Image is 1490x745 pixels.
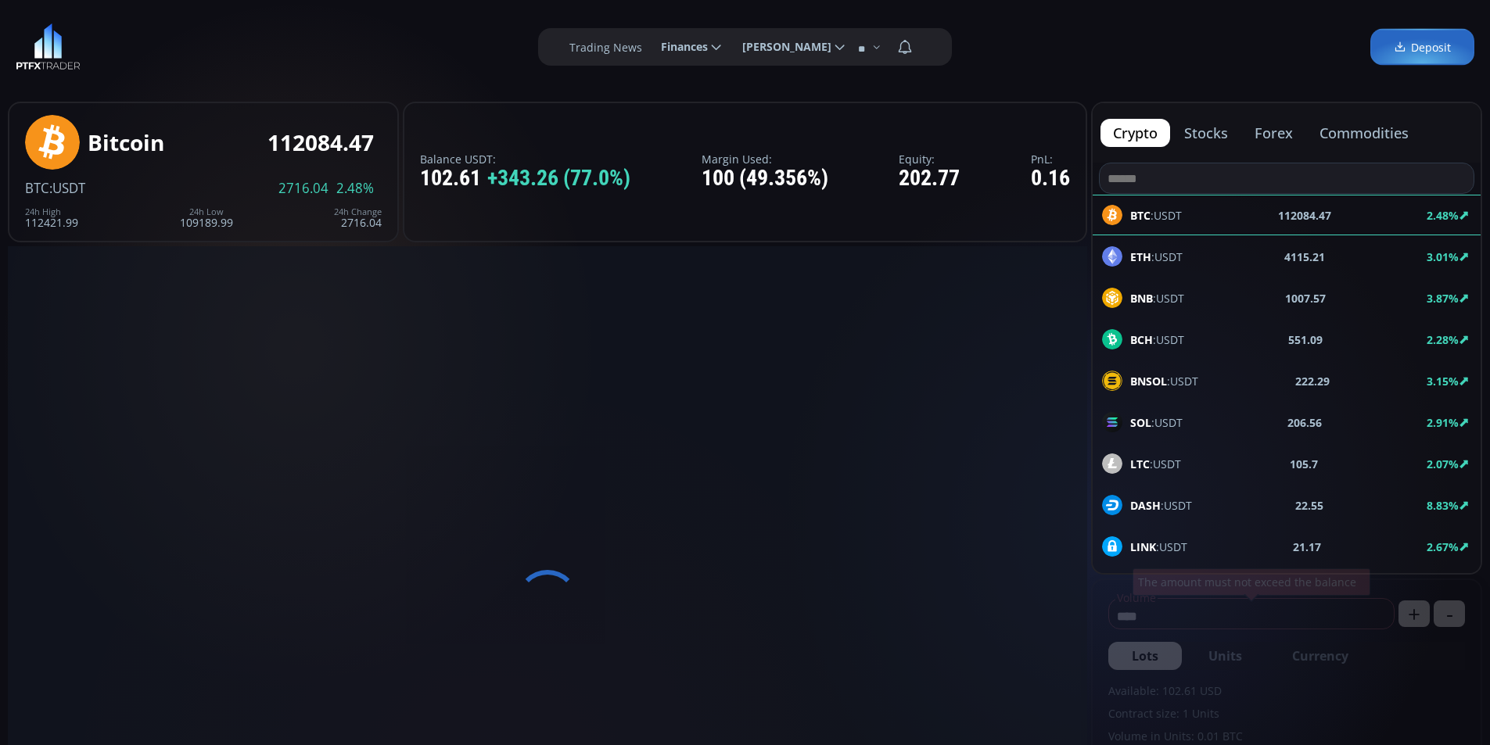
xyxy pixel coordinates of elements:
span: :USDT [49,179,85,197]
b: BNSOL [1130,374,1167,389]
b: 22.55 [1295,497,1323,514]
label: Trading News [569,39,642,56]
b: 2.67% [1427,539,1459,554]
b: 2.91% [1427,415,1459,430]
b: BCH [1130,332,1153,347]
b: 21.17 [1293,539,1321,555]
b: 3.87% [1427,291,1459,306]
b: ETH [1130,249,1151,264]
span: :USDT [1130,290,1184,306]
span: :USDT [1130,497,1192,514]
div: 112084.47 [267,131,374,155]
div: 109189.99 [180,207,233,228]
b: 3.15% [1427,374,1459,389]
span: Deposit [1394,39,1451,56]
span: :USDT [1130,331,1184,348]
div: 2716.04 [334,207,382,228]
b: LTC [1130,457,1150,471]
div: 100 (49.356%) [702,167,828,191]
button: stocks [1172,119,1240,147]
span: :USDT [1130,249,1183,265]
label: Balance USDT: [420,153,630,165]
b: 551.09 [1288,331,1323,348]
span: Finances [650,31,708,63]
div: 24h High [25,207,78,217]
div: 24h Low [180,207,233,217]
img: LOGO [16,23,81,70]
b: 4115.21 [1284,249,1325,265]
b: 206.56 [1287,414,1322,431]
label: Margin Used: [702,153,828,165]
button: commodities [1307,119,1421,147]
button: forex [1242,119,1305,147]
div: 202.77 [899,167,960,191]
span: :USDT [1130,373,1198,389]
b: DASH [1130,498,1161,513]
b: 8.83% [1427,498,1459,513]
b: 105.7 [1290,456,1318,472]
span: :USDT [1130,456,1181,472]
span: +343.26 (77.0%) [487,167,630,191]
b: 2.07% [1427,457,1459,471]
div: 24h Change [334,207,382,217]
span: [PERSON_NAME] [731,31,831,63]
b: LINK [1130,539,1156,554]
b: 3.01% [1427,249,1459,264]
span: :USDT [1130,414,1183,431]
div: 0.16 [1031,167,1070,191]
button: crypto [1100,119,1170,147]
b: BNB [1130,291,1153,306]
b: 222.29 [1295,373,1330,389]
span: :USDT [1130,539,1187,555]
label: Equity: [899,153,960,165]
span: 2.48% [336,181,374,195]
div: 112421.99 [25,207,78,228]
div: Bitcoin [88,131,164,155]
span: BTC [25,179,49,197]
b: 2.28% [1427,332,1459,347]
a: Deposit [1370,29,1474,66]
b: 1007.57 [1285,290,1326,306]
div: 102.61 [420,167,630,191]
b: SOL [1130,415,1151,430]
label: PnL: [1031,153,1070,165]
span: 2716.04 [278,181,329,195]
